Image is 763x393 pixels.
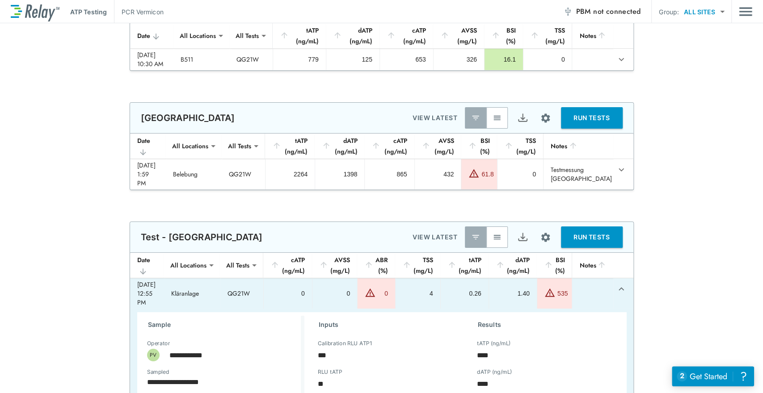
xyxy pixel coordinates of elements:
p: Group: [659,7,679,17]
img: Warning [544,287,555,298]
div: 326 [441,55,477,64]
div: Notes [551,141,606,151]
button: Site setup [534,106,557,130]
td: Kläranlage [164,278,220,309]
div: 0 [271,289,304,298]
h3: Sample [148,319,301,330]
p: ATP Testing [70,7,107,17]
div: All Tests [222,137,257,155]
div: BSI (%) [544,255,565,276]
label: Sampled [147,369,169,375]
p: VIEW LATEST [413,113,458,123]
div: cATP (ng/mL) [371,135,407,157]
img: Latest [471,233,480,242]
td: QG21W [229,49,273,70]
div: All Locations [166,137,215,155]
td: Testmessung [GEOGRAPHIC_DATA] [543,159,613,189]
img: Latest [471,113,480,122]
div: cATP (ng/mL) [387,25,426,46]
td: Belebung [166,159,222,189]
h3: Inputs [319,319,456,330]
div: [DATE] 10:30 AM [137,50,166,68]
div: All Tests [229,27,265,45]
label: tATP (ng/mL) [477,340,511,347]
th: Date [130,134,166,159]
img: Export Icon [517,113,528,124]
img: Offline Icon [563,7,572,16]
div: [DATE] 1:59 PM [137,161,159,188]
span: not connected [593,6,641,17]
table: sticky table [130,23,633,71]
div: 432 [422,170,454,179]
img: Warning [468,168,479,179]
td: QG21W [222,159,265,189]
button: Site setup [534,226,557,249]
div: dATP (ng/mL) [322,135,357,157]
div: TSS (mg/L) [402,255,433,276]
div: tATP (ng/mL) [280,25,319,46]
div: 4 [403,289,433,298]
input: Choose date, selected date is Oct 8, 2025 [141,373,286,391]
button: RUN TESTS [561,107,623,129]
div: AVSS (mg/L) [319,255,350,276]
div: AVSS (mg/L) [440,25,477,46]
div: 61.8 [481,170,493,179]
div: 0 [378,289,388,298]
div: AVSS (mg/L) [422,135,454,157]
div: 125 [333,55,372,64]
div: All Locations [173,27,222,45]
iframe: Resource center [672,366,754,386]
button: Export [512,226,534,248]
div: BSI (%) [491,25,516,46]
div: dATP (ng/mL) [496,255,530,276]
div: Notes [579,30,606,41]
img: Export Icon [517,232,528,243]
div: 535 [557,289,568,298]
img: LuminUltra Relay [11,2,59,21]
button: Export [512,107,534,129]
div: TSS (mg/L) [504,135,536,157]
div: All Locations [164,256,213,274]
div: 865 [372,170,407,179]
div: 0 [531,55,565,64]
p: Test - [GEOGRAPHIC_DATA] [141,232,263,242]
div: tATP (ng/mL) [272,135,308,157]
img: View All [493,233,502,242]
h3: Results [478,319,615,330]
img: Settings Icon [540,232,551,243]
button: PBM not connected [560,3,644,21]
label: Operator [147,340,170,347]
div: dATP (ng/mL) [333,25,372,46]
button: expand row [614,162,629,177]
div: BSI (%) [468,135,490,157]
span: PBM [576,5,641,18]
div: Notes [579,260,606,271]
button: RUN TESTS [561,226,623,248]
p: PCR Vermicon [122,7,164,17]
div: tATP (ng/mL) [447,255,481,276]
button: Main menu [739,3,752,20]
th: Date [130,23,173,49]
div: [DATE] 12:55 PM [137,280,157,307]
td: QG21W [220,278,263,309]
img: Drawer Icon [739,3,752,20]
label: Calibration RLU ATP1 [318,340,372,347]
div: PV [147,349,160,361]
div: 2264 [273,170,308,179]
div: 779 [280,55,319,64]
table: sticky table [130,134,633,190]
td: B511 [173,49,229,70]
p: [GEOGRAPHIC_DATA] [141,113,235,123]
label: dATP (ng/mL) [477,369,512,375]
div: 1398 [322,170,357,179]
label: RLU tATP [318,369,342,375]
div: All Tests [220,256,256,274]
div: cATP (ng/mL) [270,255,304,276]
button: expand row [614,281,629,297]
div: TSS (mg/L) [530,25,565,46]
div: 0 [320,289,350,298]
p: VIEW LATEST [413,232,458,242]
div: 0 [505,170,536,179]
